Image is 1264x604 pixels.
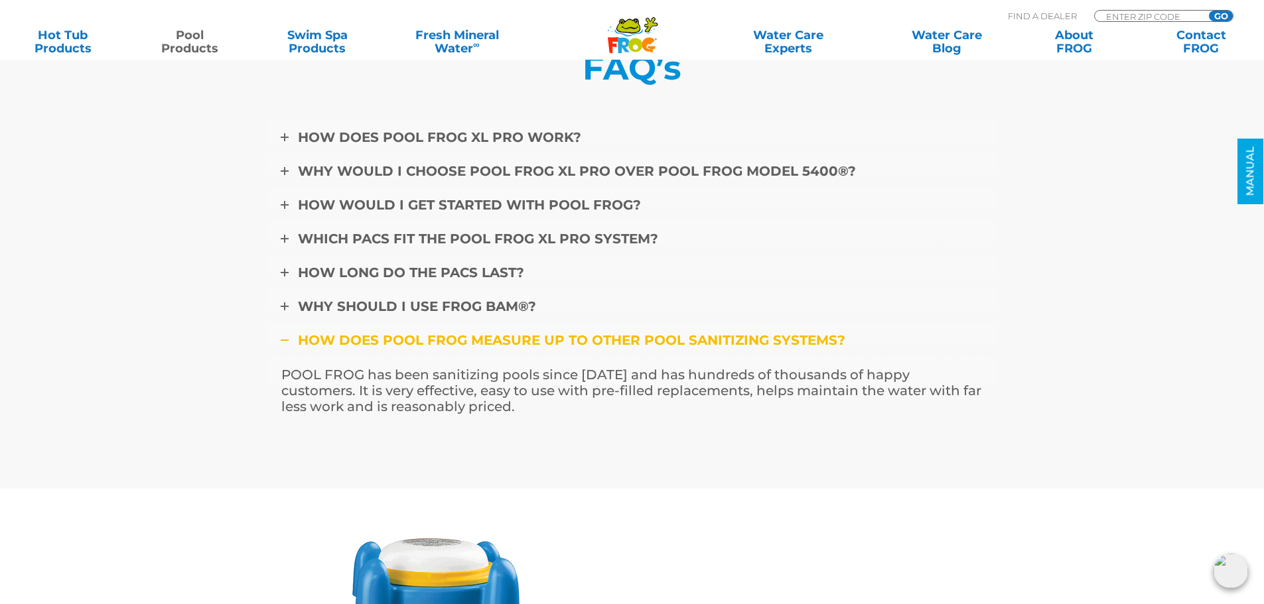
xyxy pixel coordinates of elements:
[268,29,367,55] a: Swim SpaProducts
[281,367,983,414] p: POOL FROG has been sanitizing pools since [DATE] and has hundreds of thousands of happy customers...
[708,29,869,55] a: Water CareExperts
[1105,11,1194,22] input: Zip Code Form
[267,154,997,188] a: Why would I choose POOL FROG XL PRO over POOL FROG Model 5400®?
[267,221,997,256] a: Which pacs fit the Pool FROG XL Pro system?
[1152,29,1251,55] a: ContactFROG
[267,255,997,290] a: How long do the pacs last?
[298,231,658,247] span: Which pacs fit the Pool FROG XL Pro system?
[298,265,524,280] span: How long do the pacs last?
[267,323,997,357] a: How does POOL FROG measure up to other pool sanitizing systems?
[1209,11,1233,21] input: GO
[267,120,997,154] a: How does Pool FROG XL Pro work?
[1237,139,1263,204] a: MANUAL
[267,50,997,87] h5: FAQ’s
[298,197,641,213] span: How would I get started with POOL FROG?
[267,188,997,222] a: How would I get started with POOL FROG?
[1024,29,1123,55] a: AboutFROG
[267,289,997,324] a: Why should I use FROG BAM®?
[473,39,480,50] sup: ∞
[13,29,112,55] a: Hot TubProducts
[395,29,519,55] a: Fresh MineralWater∞
[897,29,996,55] a: Water CareBlog
[298,298,536,314] span: Why should I use FROG BAM®?
[1008,10,1077,22] p: Find A Dealer
[298,332,845,348] span: How does POOL FROG measure up to other pool sanitizing systems?
[298,163,856,179] span: Why would I choose POOL FROG XL PRO over POOL FROG Model 5400®?
[141,29,240,55] a: PoolProducts
[1214,554,1248,588] img: openIcon
[298,129,581,145] span: How does Pool FROG XL Pro work?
